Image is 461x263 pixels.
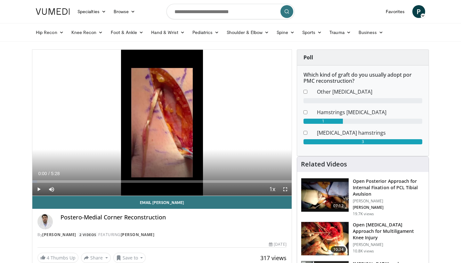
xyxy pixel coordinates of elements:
a: 10:34 Open [MEDICAL_DATA] Approach for Multiligament Knee Injury [PERSON_NAME] 10.8K views [301,222,425,256]
input: Search topics, interventions [166,4,295,19]
a: 2 Videos [77,232,98,237]
div: [DATE] [269,242,286,247]
a: Hand & Wrist [147,26,189,39]
div: 3 [303,139,422,144]
button: Play [32,183,45,196]
a: [PERSON_NAME] [121,232,155,237]
span: 07:12 [331,203,346,209]
a: Pediatrics [189,26,223,39]
a: 07:12 Open Posterior Approach for Internal Fixation of PCL Tibial Avulsion [PERSON_NAME] [PERSON_... [301,178,425,216]
p: [PERSON_NAME] [353,205,425,210]
span: 317 views [260,254,287,262]
span: 0:00 [38,171,47,176]
a: Knee Recon [68,26,107,39]
p: 10.8K views [353,249,374,254]
img: e9f6b273-e945-4392-879d-473edd67745f.150x105_q85_crop-smart_upscale.jpg [301,178,349,212]
img: 7f220051-2650-4884-b8f8-8da1f9dd2704.150x105_q85_crop-smart_upscale.jpg [301,222,349,255]
span: 5:28 [51,171,60,176]
a: Spine [273,26,298,39]
button: Playback Rate [266,183,279,196]
img: Avatar [37,214,53,229]
h6: Which kind of graft do you usually adopt por PMC reconstruction? [303,72,422,84]
a: Shoulder & Elbow [223,26,273,39]
button: Fullscreen [279,183,292,196]
video-js: Video Player [32,50,292,196]
h3: Open [MEDICAL_DATA] Approach for Multiligament Knee Injury [353,222,425,241]
dd: Hamstrings [MEDICAL_DATA] [312,108,427,116]
h4: Related Videos [301,160,347,168]
a: Browse [110,5,139,18]
a: Email [PERSON_NAME] [32,196,292,209]
button: Share [81,253,111,263]
span: / [48,171,50,176]
dd: [MEDICAL_DATA] hamstrings [312,129,427,137]
strong: Poll [303,54,313,61]
a: [PERSON_NAME] [42,232,76,237]
h3: Open Posterior Approach for Internal Fixation of PCL Tibial Avulsion [353,178,425,197]
a: Hip Recon [32,26,68,39]
button: Mute [45,183,58,196]
p: [PERSON_NAME] [353,242,425,247]
p: [PERSON_NAME] [353,199,425,204]
a: Favorites [382,5,408,18]
a: Sports [298,26,326,39]
a: 4 Thumbs Up [37,253,78,263]
dd: Other [MEDICAL_DATA] [312,88,427,96]
img: VuMedi Logo [36,8,70,15]
a: P [412,5,425,18]
p: 19.7K views [353,211,374,216]
a: Business [355,26,387,39]
div: Progress Bar [32,180,292,183]
span: 4 [47,255,49,261]
div: By FEATURING [37,232,287,238]
div: 1 [303,119,343,124]
a: Trauma [326,26,355,39]
a: Specialties [74,5,110,18]
a: Foot & Ankle [107,26,148,39]
span: 10:34 [331,246,346,253]
h4: Postero-Medial Corner Reconstruction [61,214,287,221]
button: Save to [113,253,146,263]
